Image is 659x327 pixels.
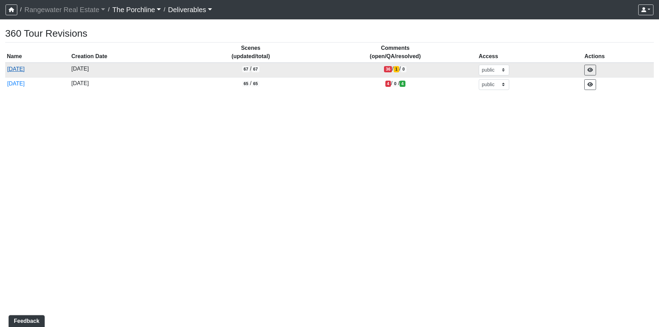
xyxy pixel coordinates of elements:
span: / [250,66,251,72]
a: Rangewater Real Estate [24,3,105,17]
span: total # of scenes in revision [251,81,259,87]
span: # of updated scenes in revision [242,66,250,72]
th: Name [5,42,70,63]
td: hiZtf46V4Aw8tWyp5DXqRj [5,77,70,91]
th: Actions [583,42,654,63]
iframe: Ybug feedback widget [5,313,46,327]
td: [DATE] [70,63,188,77]
td: [DATE] [70,77,188,91]
th: Creation Date [70,42,188,63]
th: Defines user groups that have access to this revision [477,42,583,63]
span: # of QA/needs approval comments in revision [394,66,399,72]
td: 1N9XpftJkkEiNCK7vHjT2Z [5,63,70,77]
span: # of resolved comments in revision [400,81,405,87]
span: / [17,3,24,17]
th: Scenes (updated/total) [188,42,313,63]
span: # of updated scenes in revision [242,81,250,87]
select: Visible to anyone with the URL, with or without a viewer account [479,79,509,90]
span: # of resolved comments in revision [401,66,406,72]
span: / [161,3,168,17]
a: Deliverables [168,3,212,17]
a: The Porchline [112,3,161,17]
span: # of open/more info comments in revision [384,66,392,72]
span: / [398,80,400,86]
span: total # of scenes in revision [251,66,259,72]
span: / [392,66,393,72]
h3: 360 Tour Revisions [5,28,654,39]
button: [DATE] [7,65,68,74]
span: / [399,66,401,72]
span: / [105,3,112,17]
span: / [250,80,251,86]
span: # of QA/needs approval comments in revision [392,81,398,87]
span: / [391,80,392,86]
button: [DATE] [7,79,68,88]
select: Visible to anyone with the URL, with or without a viewer account [479,65,509,75]
th: Comments (open/QA/resolved) [313,42,477,63]
span: # of open/more info comments in revision [385,81,391,87]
